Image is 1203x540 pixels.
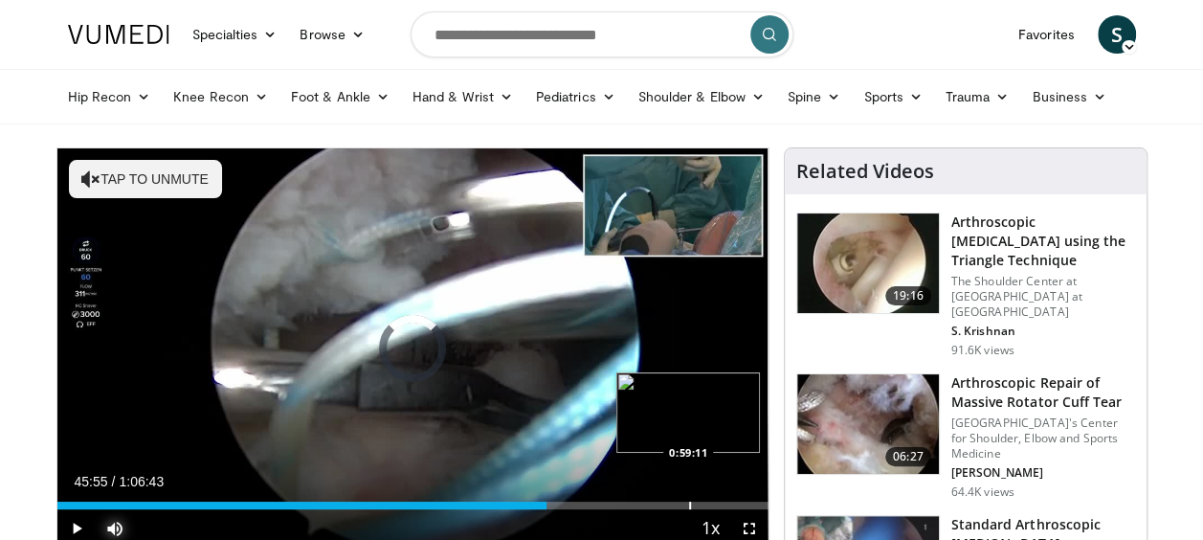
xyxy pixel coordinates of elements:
a: Foot & Ankle [279,78,401,116]
input: Search topics, interventions [411,11,793,57]
a: Sports [852,78,934,116]
span: 1:06:43 [119,474,164,489]
a: Hip Recon [56,78,163,116]
a: Business [1020,78,1118,116]
h4: Related Videos [796,160,934,183]
p: [GEOGRAPHIC_DATA]'s Center for Shoulder, Elbow and Sports Medicine [951,416,1135,461]
a: Browse [288,15,376,54]
a: Shoulder & Elbow [627,78,776,116]
h3: Arthroscopic Repair of Massive Rotator Cuff Tear [951,373,1135,412]
a: Pediatrics [524,78,627,116]
p: S. Krishnan [951,324,1135,339]
a: S [1098,15,1136,54]
img: VuMedi Logo [68,25,169,44]
p: [PERSON_NAME] [951,465,1135,481]
p: The Shoulder Center at [GEOGRAPHIC_DATA] at [GEOGRAPHIC_DATA] [951,274,1135,320]
img: image.jpeg [616,372,760,453]
a: Favorites [1007,15,1086,54]
button: Tap to unmute [69,160,222,198]
a: 19:16 Arthroscopic [MEDICAL_DATA] using the Triangle Technique The Shoulder Center at [GEOGRAPHIC... [796,213,1135,358]
a: Knee Recon [162,78,279,116]
p: 91.6K views [951,343,1014,358]
a: Spine [776,78,852,116]
img: krish_3.png.150x105_q85_crop-smart_upscale.jpg [797,214,939,313]
a: Hand & Wrist [401,78,524,116]
span: 45:55 [75,474,108,489]
img: 281021_0002_1.png.150x105_q85_crop-smart_upscale.jpg [797,374,939,474]
a: 06:27 Arthroscopic Repair of Massive Rotator Cuff Tear [GEOGRAPHIC_DATA]'s Center for Shoulder, E... [796,373,1135,500]
a: Trauma [934,78,1021,116]
span: / [112,474,116,489]
span: 06:27 [885,447,931,466]
p: 64.4K views [951,484,1014,500]
div: Progress Bar [57,502,769,509]
span: 19:16 [885,286,931,305]
h3: Arthroscopic [MEDICAL_DATA] using the Triangle Technique [951,213,1135,270]
a: Specialties [181,15,289,54]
